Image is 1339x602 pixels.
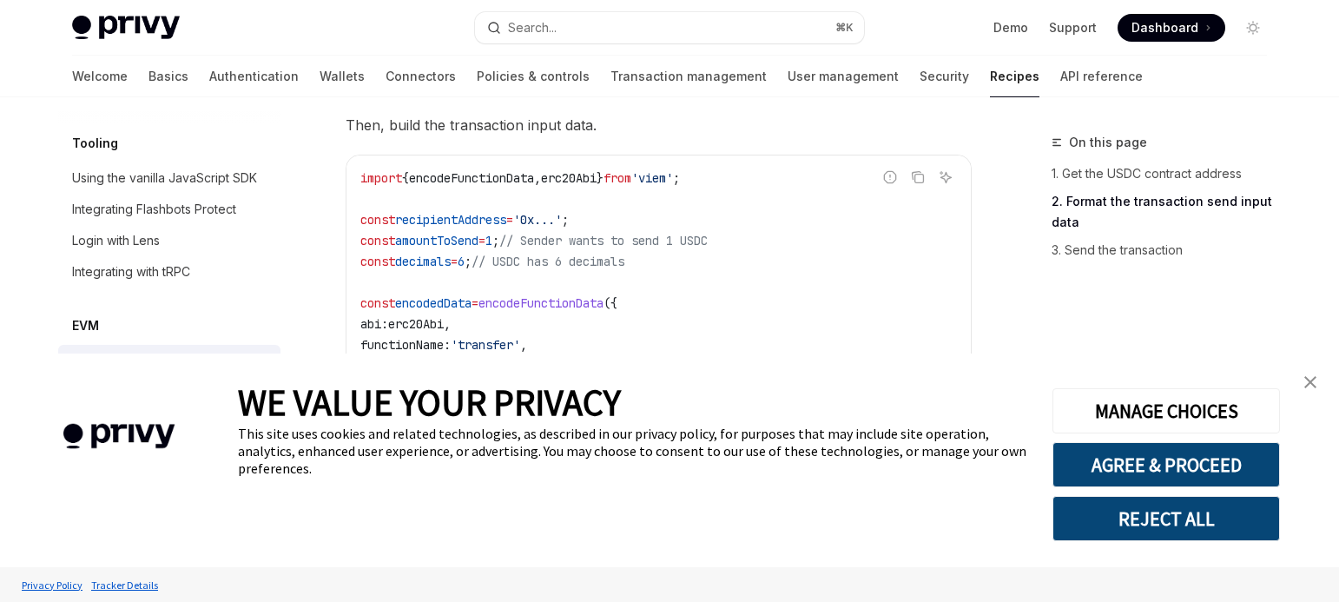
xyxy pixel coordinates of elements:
[72,199,236,220] div: Integrating Flashbots Protect
[72,168,257,189] div: Using the vanilla JavaScript SDK
[1060,56,1143,97] a: API reference
[1239,14,1267,42] button: Toggle dark mode
[788,56,899,97] a: User management
[395,212,506,228] span: recipientAddress
[458,254,465,269] span: 6
[238,380,621,425] span: WE VALUE YOUR PRIVACY
[148,56,188,97] a: Basics
[72,315,99,336] h5: EVM
[472,295,478,311] span: =
[1049,19,1097,36] a: Support
[993,19,1028,36] a: Demo
[520,337,527,353] span: ,
[1052,388,1280,433] button: MANAGE CHOICES
[72,261,190,282] div: Integrating with tRPC
[360,254,395,269] span: const
[72,56,128,97] a: Welcome
[990,56,1039,97] a: Recipes
[631,170,673,186] span: 'viem'
[1293,365,1328,400] a: close banner
[58,256,280,288] a: Integrating with tRPC
[478,295,604,311] span: encodeFunctionData
[506,212,513,228] span: =
[87,570,162,600] a: Tracker Details
[409,170,534,186] span: encodeFunctionData
[72,350,270,392] div: Sending USDC (or other ERC-20s)
[58,162,280,194] a: Using the vanilla JavaScript SDK
[395,254,451,269] span: decimals
[541,170,597,186] span: erc20Abi
[465,254,472,269] span: ;
[360,316,388,332] span: abi:
[209,56,299,97] a: Authentication
[478,233,485,248] span: =
[320,56,365,97] a: Wallets
[17,570,87,600] a: Privacy Policy
[388,316,444,332] span: erc20Abi
[395,233,478,248] span: amountToSend
[907,166,929,189] button: Copy the contents from the code block
[673,170,680,186] span: ;
[604,295,617,311] span: ({
[1118,14,1225,42] a: Dashboard
[360,170,402,186] span: import
[58,345,280,397] a: Sending USDC (or other ERC-20s)
[451,254,458,269] span: =
[26,399,212,474] img: company logo
[534,170,541,186] span: ,
[360,337,451,353] span: functionName:
[492,233,499,248] span: ;
[1052,188,1281,236] a: 2. Format the transaction send input data
[604,170,631,186] span: from
[610,56,767,97] a: Transaction management
[72,230,160,251] div: Login with Lens
[346,113,972,137] span: Then, build the transaction input data.
[879,166,901,189] button: Report incorrect code
[1304,376,1316,388] img: close banner
[360,295,395,311] span: const
[238,425,1026,477] div: This site uses cookies and related technologies, as described in our privacy policy, for purposes...
[58,225,280,256] a: Login with Lens
[1052,236,1281,264] a: 3. Send the transaction
[402,170,409,186] span: {
[444,316,451,332] span: ,
[934,166,957,189] button: Ask AI
[1131,19,1198,36] span: Dashboard
[835,21,854,35] span: ⌘ K
[395,295,472,311] span: encodedData
[360,212,395,228] span: const
[475,12,864,43] button: Open search
[485,233,492,248] span: 1
[499,233,708,248] span: // Sender wants to send 1 USDC
[597,170,604,186] span: }
[72,133,118,154] h5: Tooling
[58,194,280,225] a: Integrating Flashbots Protect
[1052,160,1281,188] a: 1. Get the USDC contract address
[477,56,590,97] a: Policies & controls
[360,233,395,248] span: const
[386,56,456,97] a: Connectors
[72,16,180,40] img: light logo
[1052,442,1280,487] button: AGREE & PROCEED
[562,212,569,228] span: ;
[1052,496,1280,541] button: REJECT ALL
[1069,132,1147,153] span: On this page
[451,337,520,353] span: 'transfer'
[513,212,562,228] span: '0x...'
[508,17,557,38] div: Search...
[472,254,624,269] span: // USDC has 6 decimals
[920,56,969,97] a: Security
